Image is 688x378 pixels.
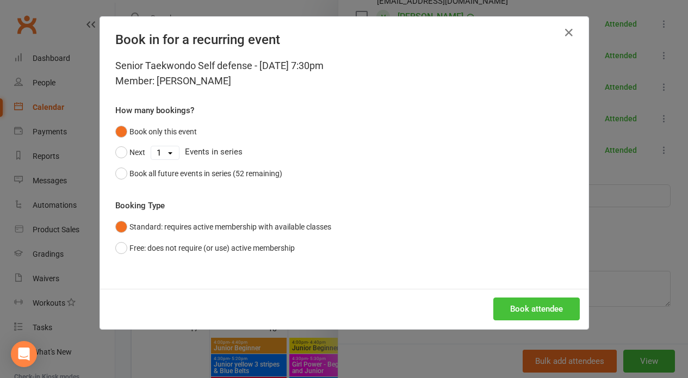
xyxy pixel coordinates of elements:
[129,168,282,179] div: Book all future events in series (52 remaining)
[115,199,165,212] label: Booking Type
[115,216,331,237] button: Standard: requires active membership with available classes
[493,298,580,320] button: Book attendee
[115,58,573,89] div: Senior Taekwondo Self defense - [DATE] 7:30pm Member: [PERSON_NAME]
[115,32,573,47] h4: Book in for a recurring event
[115,238,295,258] button: Free: does not require (or use) active membership
[115,104,194,117] label: How many bookings?
[560,24,578,41] button: Close
[115,142,145,163] button: Next
[115,121,197,142] button: Book only this event
[115,163,282,184] button: Book all future events in series (52 remaining)
[115,142,573,163] div: Events in series
[11,341,37,367] div: Open Intercom Messenger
